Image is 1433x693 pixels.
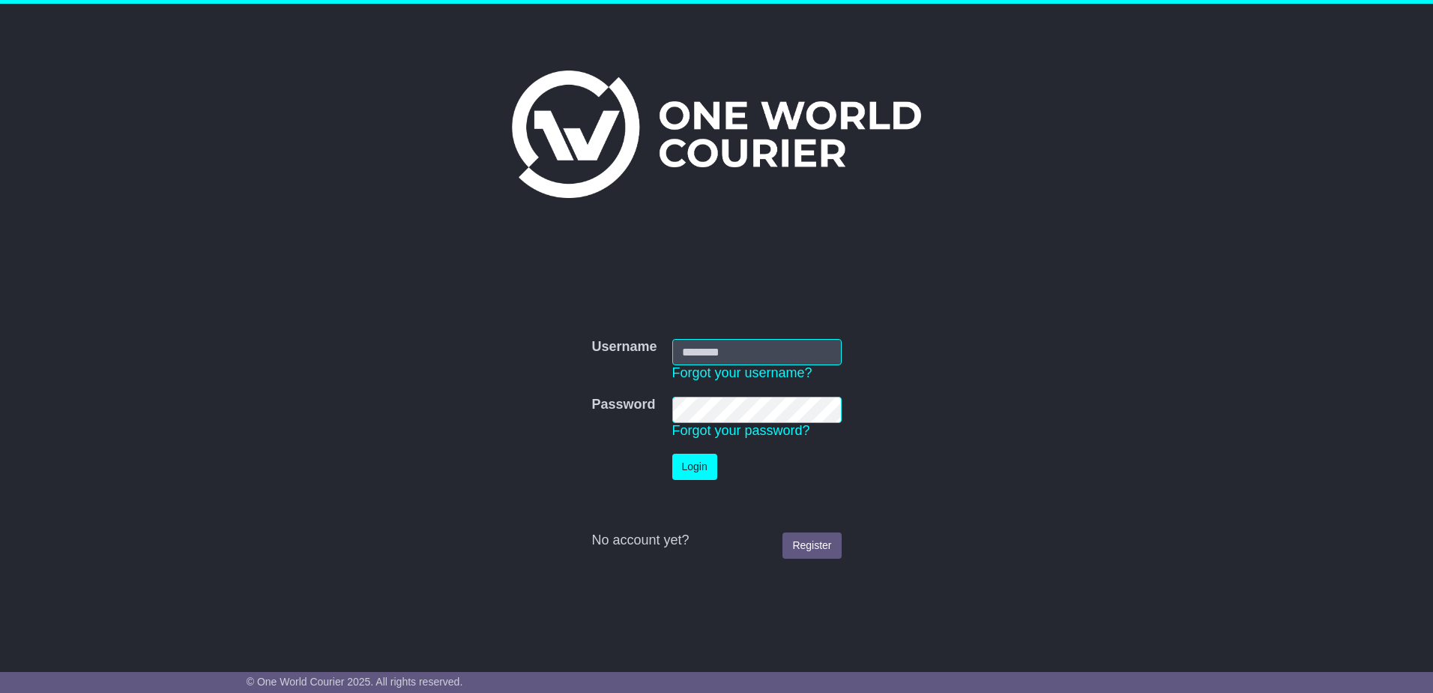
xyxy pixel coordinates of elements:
a: Register [782,532,841,559]
img: One World [512,70,921,198]
a: Forgot your username? [672,365,812,380]
label: Password [591,397,655,413]
div: No account yet? [591,532,841,549]
label: Username [591,339,657,355]
a: Forgot your password? [672,423,810,438]
button: Login [672,454,717,480]
span: © One World Courier 2025. All rights reserved. [247,676,463,688]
